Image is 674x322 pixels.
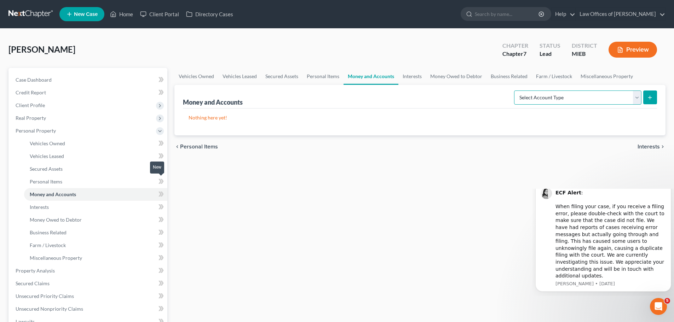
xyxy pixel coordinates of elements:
[183,98,243,106] div: Money and Accounts
[174,144,180,150] i: chevron_left
[174,68,218,85] a: Vehicles Owned
[180,144,218,150] span: Personal Items
[24,137,167,150] a: Vehicles Owned
[502,50,528,58] div: Chapter
[24,188,167,201] a: Money and Accounts
[261,68,303,85] a: Secured Assets
[183,8,237,21] a: Directory Cases
[572,50,597,58] div: MIEB
[30,255,82,261] span: Miscellaneous Property
[426,68,486,85] a: Money Owed to Debtor
[16,280,50,286] span: Secured Claims
[16,77,52,83] span: Case Dashboard
[30,153,64,159] span: Vehicles Leased
[16,102,45,108] span: Client Profile
[303,68,344,85] a: Personal Items
[540,50,560,58] div: Lead
[650,298,667,315] iframe: Intercom live chat
[24,163,167,175] a: Secured Assets
[30,191,76,197] span: Money and Accounts
[16,268,55,274] span: Property Analysis
[24,201,167,213] a: Interests
[576,8,665,21] a: Law Offices of [PERSON_NAME]
[486,68,532,85] a: Business Related
[30,204,49,210] span: Interests
[24,175,167,188] a: Personal Items
[137,8,183,21] a: Client Portal
[218,68,261,85] a: Vehicles Leased
[16,306,83,312] span: Unsecured Nonpriority Claims
[24,150,167,163] a: Vehicles Leased
[106,8,137,21] a: Home
[16,128,56,134] span: Personal Property
[24,239,167,252] a: Farm / Livestock
[664,298,670,304] span: 5
[638,144,666,150] button: Interests chevron_right
[10,303,167,315] a: Unsecured Nonpriority Claims
[24,213,167,226] a: Money Owed to Debtor
[532,189,674,296] iframe: Intercom notifications message
[23,1,49,7] b: ECF Alert
[24,226,167,239] a: Business Related
[660,144,666,150] i: chevron_right
[10,264,167,277] a: Property Analysis
[30,217,82,223] span: Money Owed to Debtor
[10,290,167,303] a: Unsecured Priority Claims
[552,8,575,21] a: Help
[344,68,398,85] a: Money and Accounts
[30,242,66,248] span: Farm / Livestock
[30,229,67,235] span: Business Related
[10,86,167,99] a: Credit Report
[576,68,637,85] a: Miscellaneous Property
[572,42,597,50] div: District
[540,42,560,50] div: Status
[189,114,651,121] p: Nothing here yet!
[24,252,167,264] a: Miscellaneous Property
[8,44,75,54] span: [PERSON_NAME]
[23,92,133,98] p: Message from Lindsey, sent 5w ago
[16,89,46,95] span: Credit Report
[30,166,63,172] span: Secured Assets
[475,7,540,21] input: Search by name...
[532,68,576,85] a: Farm / Livestock
[30,178,62,185] span: Personal Items
[10,277,167,290] a: Secured Claims
[150,162,164,173] div: New
[174,144,218,150] button: chevron_left Personal Items
[74,12,98,17] span: New Case
[523,50,526,57] span: 7
[638,144,660,150] span: Interests
[16,115,46,121] span: Real Property
[30,140,65,146] span: Vehicles Owned
[502,42,528,50] div: Chapter
[398,68,426,85] a: Interests
[23,1,133,91] div: : ​ When filing your case, if you receive a filing error, please double-check with the court to m...
[16,293,74,299] span: Unsecured Priority Claims
[609,42,657,58] button: Preview
[10,74,167,86] a: Case Dashboard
